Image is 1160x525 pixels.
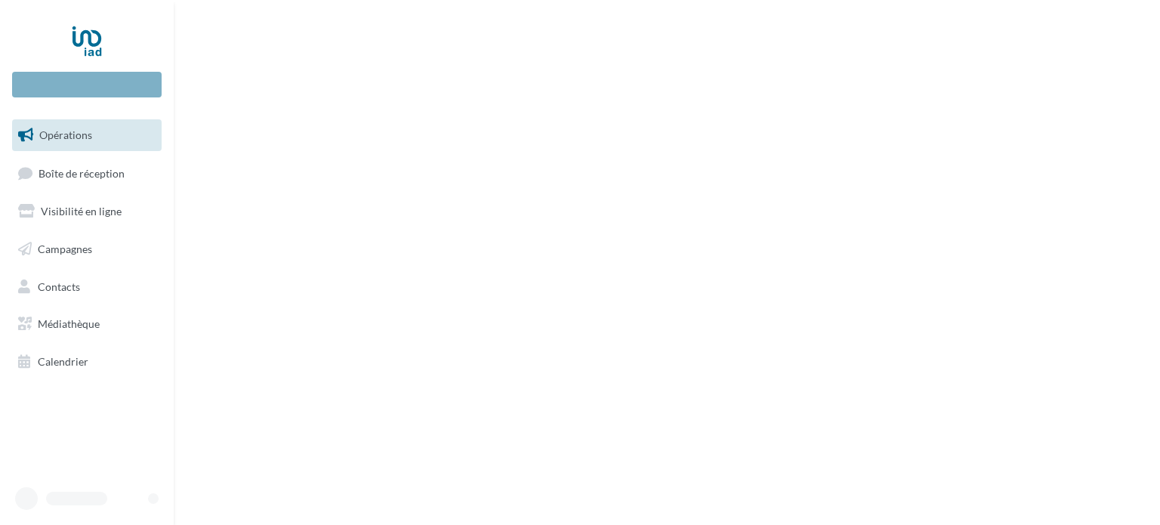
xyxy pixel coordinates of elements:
[39,128,92,141] span: Opérations
[9,233,165,265] a: Campagnes
[38,242,92,255] span: Campagnes
[38,317,100,330] span: Médiathèque
[39,166,125,179] span: Boîte de réception
[9,271,165,303] a: Contacts
[38,279,80,292] span: Contacts
[38,355,88,368] span: Calendrier
[9,119,165,151] a: Opérations
[9,196,165,227] a: Visibilité en ligne
[12,72,162,97] div: Nouvelle campagne
[41,205,122,218] span: Visibilité en ligne
[9,308,165,340] a: Médiathèque
[9,157,165,190] a: Boîte de réception
[9,346,165,378] a: Calendrier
